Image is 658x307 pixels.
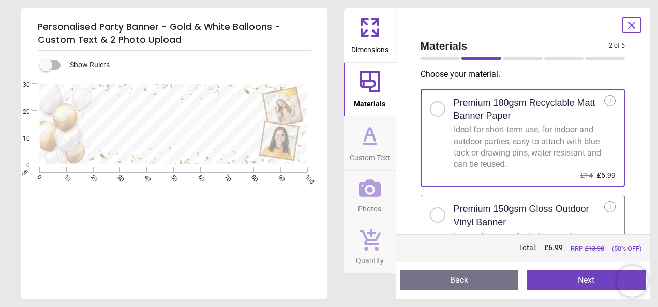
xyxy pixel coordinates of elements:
p: Choose your material . [421,69,634,80]
div: Ideal for short term use, for indoor and outdoor parties, easy to attach with blue tack or drawin... [454,124,605,171]
span: 2 of 5 [609,41,625,50]
div: Show Rulers [46,59,327,71]
span: Dimensions [351,40,388,55]
span: 6.99 [548,243,563,252]
span: Materials [354,94,385,110]
span: Photos [358,199,381,214]
button: Back [400,270,519,290]
span: £ 13.98 [585,244,604,252]
span: 30 [10,81,30,89]
span: 20 [10,108,30,116]
div: Total: [420,243,642,253]
span: 10 [10,134,30,143]
span: Custom Text [350,148,390,163]
span: £ [544,243,563,253]
button: Next [527,270,646,290]
button: Photos [344,171,396,221]
span: cm [20,167,29,176]
span: RRP [571,244,604,253]
span: 0 [10,161,30,170]
span: £6.99 [597,171,616,179]
button: Quantity [344,221,396,273]
span: £14 [580,171,593,179]
span: (50% OFF) [612,244,641,253]
div: i [604,201,616,212]
h5: Personalised Party Banner - Gold & White Balloons - Custom Text & 2 Photo Upload [38,17,311,51]
span: Quantity [356,251,384,266]
h2: Premium 180gsm Recyclable Matt Banner Paper [454,97,605,122]
button: Custom Text [344,116,396,170]
iframe: Brevo live chat [617,266,648,297]
button: Materials [344,63,396,116]
h2: Premium 150gsm Gloss Outdoor Vinyl Banner [454,203,605,228]
button: Dimensions [344,8,396,62]
div: Longer term use, for indoors and outdoors, easy to attach with blue tack or drawing pins, waterpr... [454,231,605,277]
div: i [604,95,616,106]
span: Materials [421,38,609,53]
